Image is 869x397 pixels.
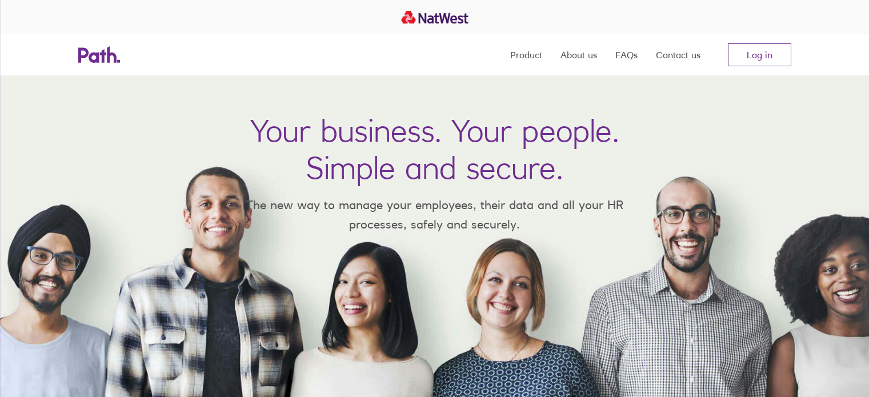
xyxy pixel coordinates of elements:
p: The new way to manage your employees, their data and all your HR processes, safely and securely. [229,195,640,234]
a: About us [560,34,597,75]
h1: Your business. Your people. Simple and secure. [250,112,619,186]
a: Product [510,34,542,75]
a: FAQs [615,34,638,75]
a: Log in [728,43,791,66]
a: Contact us [656,34,700,75]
